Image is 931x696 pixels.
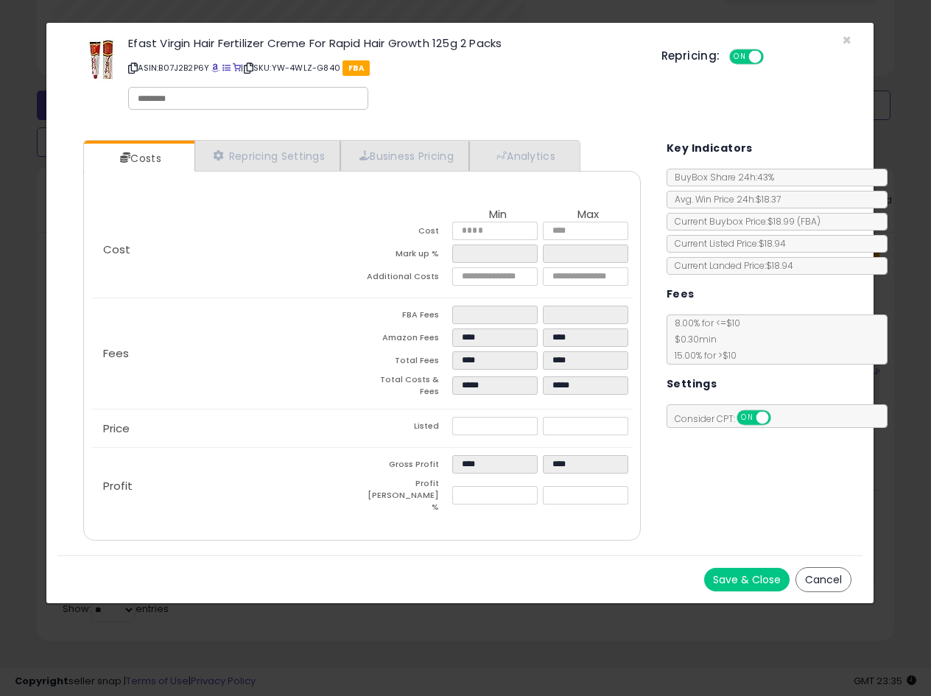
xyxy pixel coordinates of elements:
h5: Repricing: [661,50,720,62]
span: Avg. Win Price 24h: $18.37 [667,193,781,205]
p: Fees [91,348,362,359]
span: Current Buybox Price: [667,215,821,228]
td: Total Fees [362,351,452,374]
a: Costs [84,144,193,173]
td: Additional Costs [362,267,452,290]
span: OFF [761,51,784,63]
a: Analytics [469,141,578,171]
span: OFF [768,412,792,424]
h5: Settings [667,375,717,393]
p: Price [91,423,362,435]
span: BuyBox Share 24h: 43% [667,171,774,183]
span: ON [738,412,756,424]
a: Your listing only [233,62,241,74]
h5: Fees [667,285,695,303]
td: Cost [362,222,452,245]
a: BuyBox page [211,62,219,74]
th: Min [452,208,542,222]
p: Cost [91,244,362,256]
td: Listed [362,417,452,440]
span: × [842,29,851,51]
span: Current Landed Price: $18.94 [667,259,793,272]
a: All offer listings [222,62,231,74]
button: Cancel [795,567,851,592]
a: Business Pricing [340,141,469,171]
td: Mark up % [362,245,452,267]
span: ON [731,51,749,63]
td: Amazon Fees [362,328,452,351]
td: Total Costs & Fees [362,374,452,401]
span: 15.00 % for > $10 [667,349,737,362]
td: Gross Profit [362,455,452,478]
img: 41F2YXC31ML._SL60_.jpg [80,38,124,82]
button: Save & Close [704,568,790,591]
span: ( FBA ) [797,215,821,228]
th: Max [543,208,633,222]
td: Profit [PERSON_NAME] % [362,478,452,517]
span: $18.99 [767,215,821,228]
a: Repricing Settings [194,141,340,171]
span: Current Listed Price: $18.94 [667,237,786,250]
span: Consider CPT: [667,412,790,425]
p: ASIN: B07J2B2P6Y | SKU: YW-4WLZ-G840 [128,56,639,80]
td: FBA Fees [362,306,452,328]
span: 8.00 % for <= $10 [667,317,740,362]
span: $0.30 min [667,333,717,345]
h5: Key Indicators [667,139,753,158]
p: Profit [91,480,362,492]
h3: Efast Virgin Hair Fertilizer Creme For Rapid Hair Growth 125g 2 Packs [128,38,639,49]
span: FBA [342,60,370,76]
